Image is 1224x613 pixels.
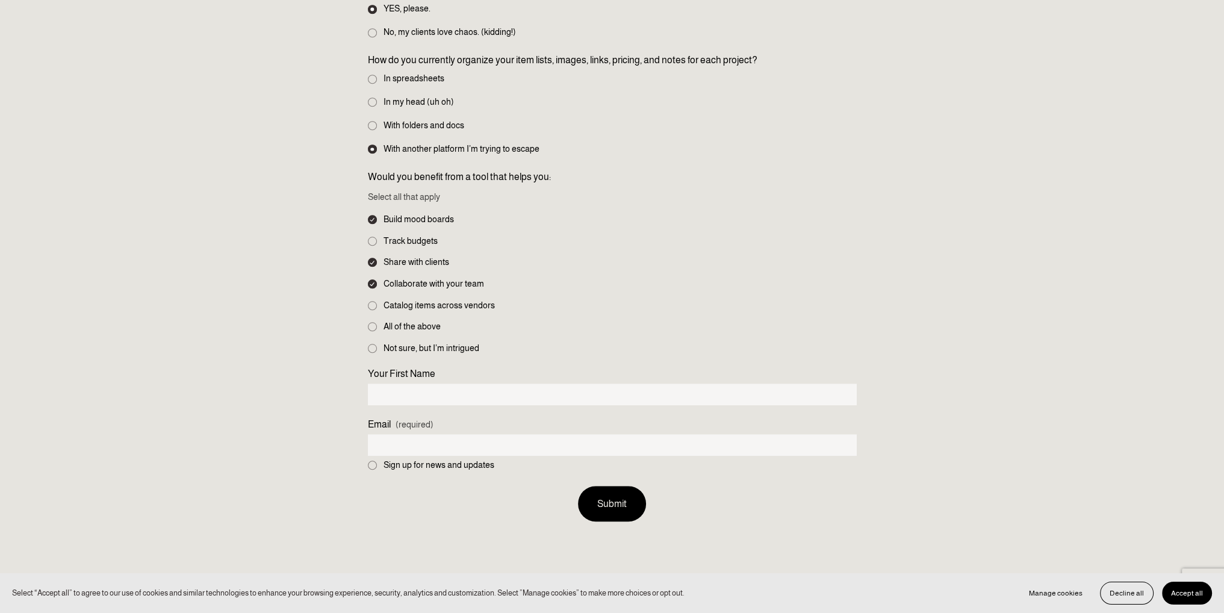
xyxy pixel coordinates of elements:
button: Submit [578,486,646,521]
span: Build mood boards [384,213,454,226]
button: Decline all [1100,582,1154,605]
span: Share with clients [384,256,449,269]
span: Catalog items across vendors [384,299,495,313]
span: Sign up for news and updates [384,459,494,472]
input: Sign up for news and updates [368,461,377,470]
span: Your First Name [368,367,435,381]
span: Email [368,417,391,432]
input: Collaborate with your team [368,279,377,288]
input: All of the above [368,322,377,331]
span: How do you currently organize your item lists, images, links, pricing, and notes for each project? [368,53,757,67]
p: Select all that apply [368,187,551,208]
input: Share with clients [368,258,377,267]
input: Track budgets [368,237,377,246]
span: Accept all [1171,589,1203,597]
span: Track budgets [384,235,438,248]
button: Accept all [1162,582,1212,605]
input: Not sure, but I’m intrigued [368,344,377,353]
span: Would you benefit from a tool that helps you: [368,170,551,184]
p: Select “Accept all” to agree to our use of cookies and similar technologies to enhance your brows... [12,587,685,599]
input: Catalog items across vendors [368,301,377,310]
span: Not sure, but I’m intrigued [384,342,479,355]
span: All of the above [384,320,441,334]
span: Collaborate with your team [384,278,484,291]
input: Build mood boards [368,215,377,224]
span: Decline all [1110,589,1144,597]
span: (required) [396,419,433,432]
span: Manage cookies [1029,589,1083,597]
button: Manage cookies [1020,582,1092,605]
